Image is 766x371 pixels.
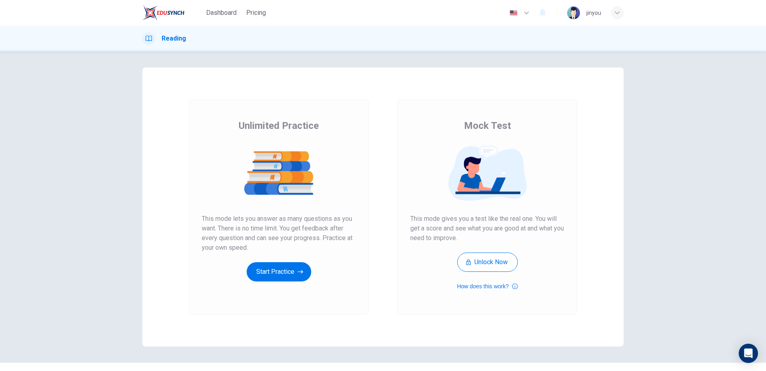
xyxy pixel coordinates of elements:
button: Start Practice [247,262,311,281]
button: Pricing [243,6,269,20]
button: Unlock Now [457,253,518,272]
span: Unlimited Practice [239,119,319,132]
span: This mode gives you a test like the real one. You will get a score and see what you are good at a... [410,214,564,243]
img: EduSynch logo [142,5,184,21]
span: Pricing [246,8,266,18]
button: How does this work? [457,281,517,291]
img: Profile picture [567,6,580,19]
img: en [509,10,519,16]
div: jinyou [586,8,601,18]
a: EduSynch logo [142,5,203,21]
span: Mock Test [464,119,511,132]
div: Open Intercom Messenger [739,344,758,363]
button: Dashboard [203,6,240,20]
span: Dashboard [206,8,237,18]
h1: Reading [162,34,186,43]
span: This mode lets you answer as many questions as you want. There is no time limit. You get feedback... [202,214,356,253]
